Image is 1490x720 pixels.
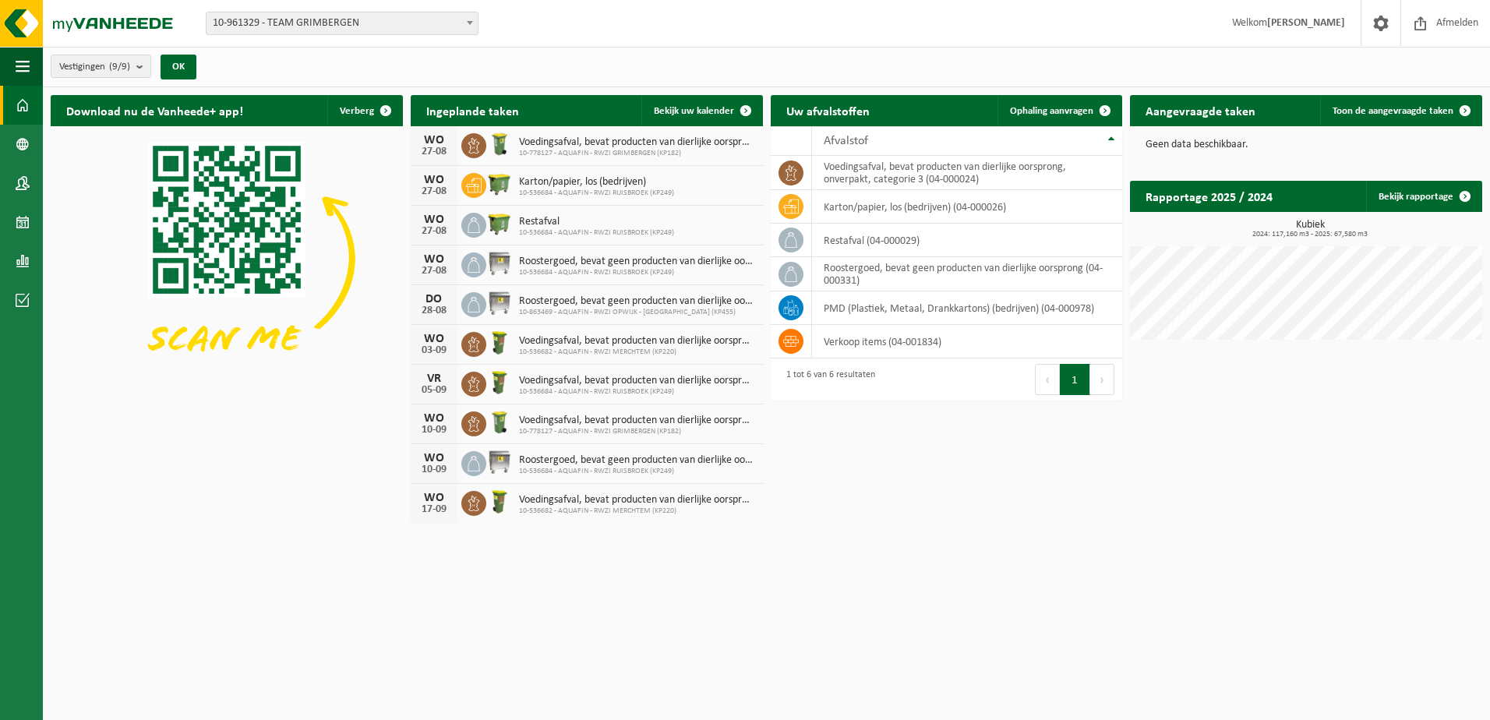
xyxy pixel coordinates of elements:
span: Voedingsafval, bevat producten van dierlijke oorsprong, onverpakt, categorie 3 [519,335,755,348]
button: Vestigingen(9/9) [51,55,151,78]
span: Verberg [340,106,374,116]
div: 05-09 [418,385,450,396]
img: Download de VHEPlus App [51,126,403,390]
div: 27-08 [418,146,450,157]
span: Roostergoed, bevat geen producten van dierlijke oorsprong [519,256,755,268]
td: karton/papier, los (bedrijven) (04-000026) [812,190,1123,224]
span: Voedingsafval, bevat producten van dierlijke oorsprong, onverpakt, categorie 3 [519,136,755,149]
span: 10-961329 - TEAM GRIMBERGEN [206,12,478,35]
img: WB-0060-HPE-GN-50 [486,369,513,396]
button: Next [1090,364,1114,395]
button: OK [161,55,196,79]
div: WO [418,174,450,186]
div: WO [418,452,450,464]
div: 10-09 [418,425,450,436]
div: WO [418,253,450,266]
button: Verberg [327,95,401,126]
img: WB-1100-GAL-GY-01 [486,449,513,475]
span: Afvalstof [824,135,868,147]
span: 10-536684 - AQUAFIN - RWZI RUISBROEK (KP249) [519,467,755,476]
span: Roostergoed, bevat geen producten van dierlijke oorsprong [519,295,755,308]
img: WB-0140-HPE-GN-50 [486,131,513,157]
a: Bekijk rapportage [1366,181,1481,212]
span: Voedingsafval, bevat producten van dierlijke oorsprong, onverpakt, categorie 3 [519,494,755,506]
p: Geen data beschikbaar. [1146,139,1467,150]
td: verkoop items (04-001834) [812,325,1123,358]
img: WB-1100-HPE-GN-50 [486,210,513,237]
a: Toon de aangevraagde taken [1320,95,1481,126]
h2: Download nu de Vanheede+ app! [51,95,259,125]
div: VR [418,372,450,385]
a: Ophaling aanvragen [997,95,1121,126]
h2: Ingeplande taken [411,95,535,125]
div: 10-09 [418,464,450,475]
td: PMD (Plastiek, Metaal, Drankkartons) (bedrijven) (04-000978) [812,291,1123,325]
div: 1 tot 6 van 6 resultaten [779,362,875,397]
td: restafval (04-000029) [812,224,1123,257]
div: 03-09 [418,345,450,356]
span: Roostergoed, bevat geen producten van dierlijke oorsprong [519,454,755,467]
span: Bekijk uw kalender [654,106,734,116]
div: WO [418,214,450,226]
span: Voedingsafval, bevat producten van dierlijke oorsprong, onverpakt, categorie 3 [519,415,755,427]
span: 10-536682 - AQUAFIN - RWZI MERCHTEM (KP220) [519,348,755,357]
count: (9/9) [109,62,130,72]
div: WO [418,412,450,425]
span: 10-536684 - AQUAFIN - RWZI RUISBROEK (KP249) [519,387,755,397]
span: Vestigingen [59,55,130,79]
img: WB-1100-HPE-GN-50 [486,171,513,197]
span: Ophaling aanvragen [1010,106,1093,116]
div: 27-08 [418,186,450,197]
span: 10-536684 - AQUAFIN - RWZI RUISBROEK (KP249) [519,268,755,277]
h3: Kubiek [1138,220,1482,238]
span: 10-778127 - AQUAFIN - RWZI GRIMBERGEN (KP182) [519,427,755,436]
div: 28-08 [418,305,450,316]
img: WB-1100-GAL-GY-01 [486,290,513,316]
span: Voedingsafval, bevat producten van dierlijke oorsprong, onverpakt, categorie 3 [519,375,755,387]
span: 10-961329 - TEAM GRIMBERGEN [207,12,478,34]
button: Previous [1035,364,1060,395]
img: WB-1100-GAL-GY-01 [486,250,513,277]
h2: Aangevraagde taken [1130,95,1271,125]
td: roostergoed, bevat geen producten van dierlijke oorsprong (04-000331) [812,257,1123,291]
div: WO [418,492,450,504]
img: WB-0060-HPE-GN-50 [486,330,513,356]
button: 1 [1060,364,1090,395]
span: 10-536684 - AQUAFIN - RWZI RUISBROEK (KP249) [519,189,674,198]
span: 2024: 117,160 m3 - 2025: 67,580 m3 [1138,231,1482,238]
div: WO [418,134,450,146]
div: 27-08 [418,226,450,237]
img: WB-0060-HPE-GN-50 [486,489,513,515]
a: Bekijk uw kalender [641,95,761,126]
span: Karton/papier, los (bedrijven) [519,176,674,189]
span: Restafval [519,216,674,228]
h2: Uw afvalstoffen [771,95,885,125]
span: 10-536682 - AQUAFIN - RWZI MERCHTEM (KP220) [519,506,755,516]
h2: Rapportage 2025 / 2024 [1130,181,1288,211]
strong: [PERSON_NAME] [1267,17,1345,29]
td: voedingsafval, bevat producten van dierlijke oorsprong, onverpakt, categorie 3 (04-000024) [812,156,1123,190]
span: Toon de aangevraagde taken [1333,106,1453,116]
div: DO [418,293,450,305]
span: 10-863469 - AQUAFIN - RWZI OPWIJK - [GEOGRAPHIC_DATA] (KP455) [519,308,755,317]
img: WB-0140-HPE-GN-50 [486,409,513,436]
div: WO [418,333,450,345]
span: 10-778127 - AQUAFIN - RWZI GRIMBERGEN (KP182) [519,149,755,158]
span: 10-536684 - AQUAFIN - RWZI RUISBROEK (KP249) [519,228,674,238]
div: 17-09 [418,504,450,515]
div: 27-08 [418,266,450,277]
